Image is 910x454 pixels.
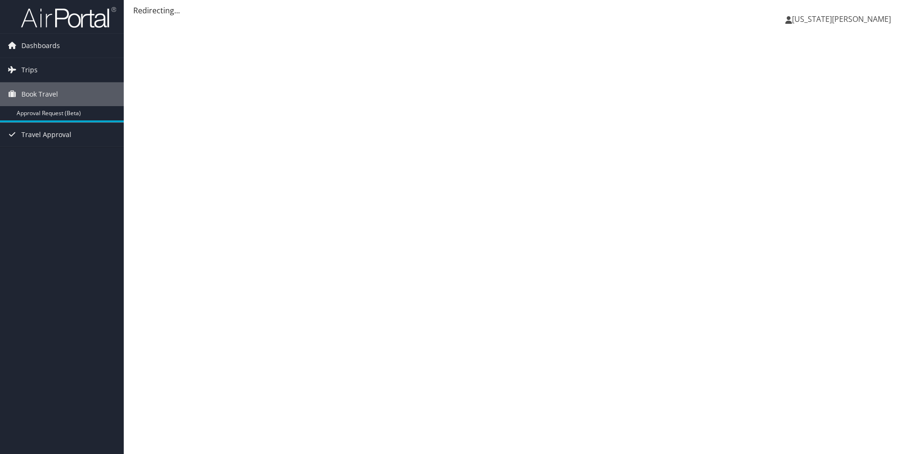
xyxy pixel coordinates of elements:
[21,6,116,29] img: airportal-logo.png
[21,123,71,147] span: Travel Approval
[792,14,891,24] span: [US_STATE][PERSON_NAME]
[21,82,58,106] span: Book Travel
[21,58,38,82] span: Trips
[133,5,900,16] div: Redirecting...
[785,5,900,33] a: [US_STATE][PERSON_NAME]
[21,34,60,58] span: Dashboards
